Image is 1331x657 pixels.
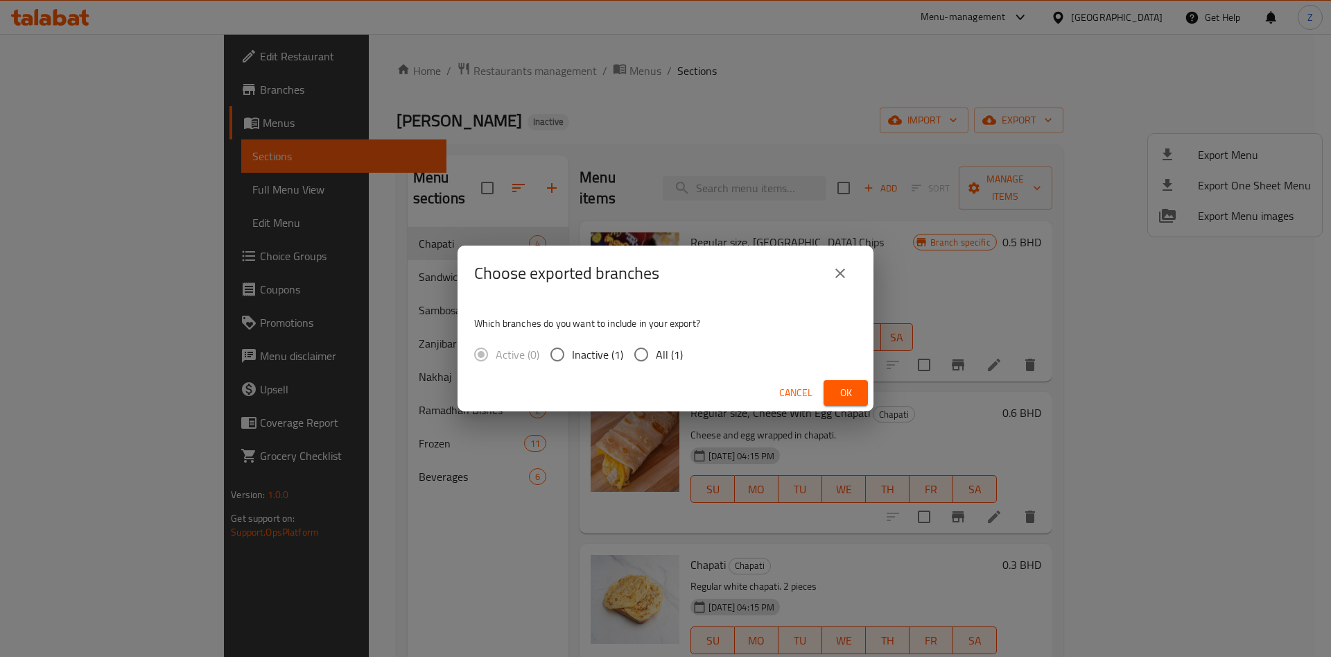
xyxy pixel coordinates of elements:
span: Active (0) [496,346,539,363]
button: Ok [824,380,868,406]
p: Which branches do you want to include in your export? [474,316,857,330]
button: close [824,257,857,290]
button: Cancel [774,380,818,406]
h2: Choose exported branches [474,262,659,284]
span: All (1) [656,346,683,363]
span: Ok [835,384,857,402]
span: Inactive (1) [572,346,623,363]
span: Cancel [779,384,812,402]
